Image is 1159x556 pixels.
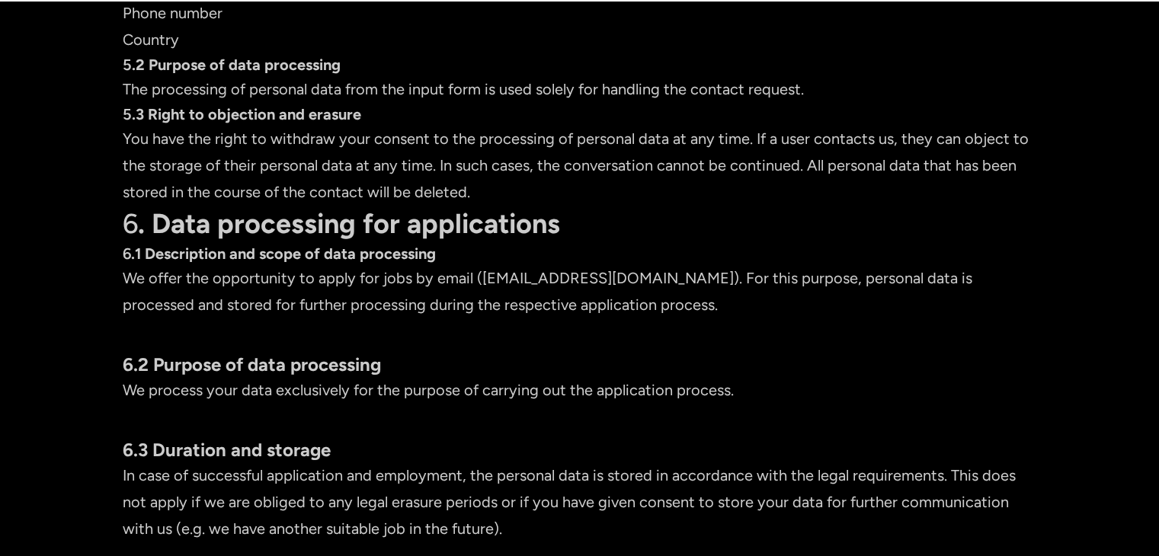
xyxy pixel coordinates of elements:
[138,207,560,240] strong: . Data processing for applications
[123,76,1037,103] p: The processing of personal data from the input form is used solely for handling the contact request.
[132,105,361,123] strong: .3 Right to objection and erasure
[123,242,1037,265] h2: 6
[131,244,436,263] strong: .1 Description and scope of data processing
[123,27,1037,53] div: Country
[123,126,1037,206] p: You have the right to withdraw your consent to the processing of personal data at any time. If a ...
[123,53,1037,76] h2: 5
[123,265,1037,318] p: We offer the opportunity to apply for jobs by email ( ). For this purpose, personal data is proce...
[123,353,381,375] strong: 6.2 Purpose of data processing
[123,206,1037,242] h2: 6
[132,56,341,74] strong: .2 Purpose of data processing
[123,439,331,461] strong: 6.3 Duration and storage
[123,377,1037,404] p: We process your data exclusively for the purpose of carrying out the application process.
[123,103,1037,126] h2: 5
[482,269,734,287] a: [EMAIL_ADDRESS][DOMAIN_NAME]
[123,462,1037,542] p: In case of successful application and employment, the personal data is stored in accordance with ...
